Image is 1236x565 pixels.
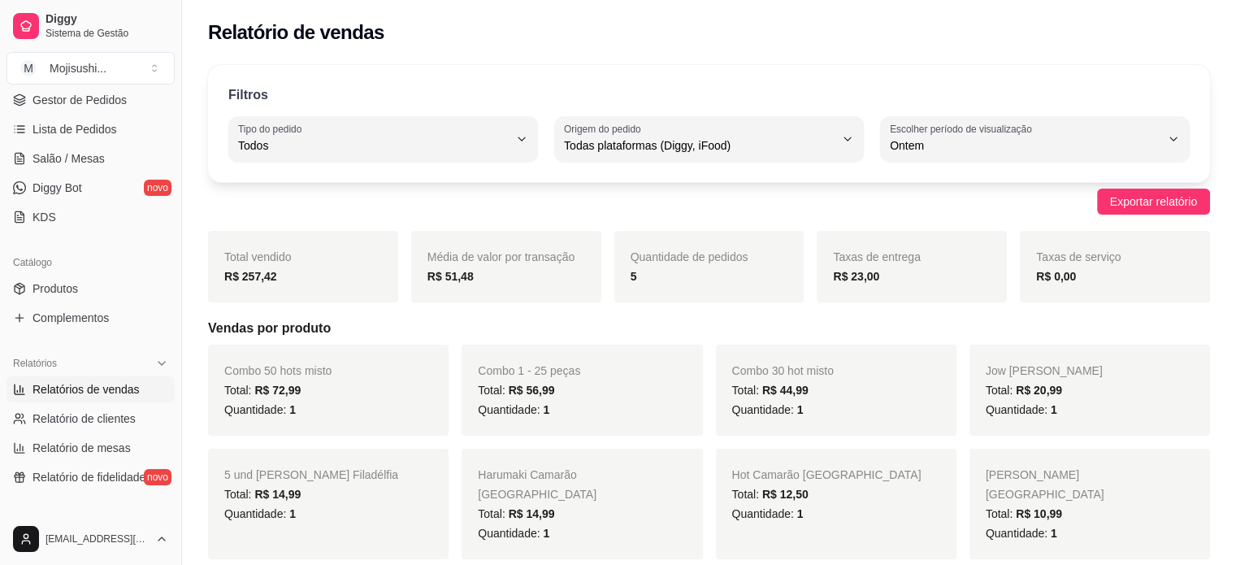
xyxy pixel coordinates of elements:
span: R$ 10,99 [1016,507,1062,520]
span: Média de valor por transação [427,250,575,263]
strong: R$ 0,00 [1036,270,1076,283]
span: 1 [543,403,549,416]
span: Lista de Pedidos [33,121,117,137]
span: Total: [732,384,809,397]
span: Complementos [33,310,109,326]
span: 5 und [PERSON_NAME] Filadélfia [224,468,398,481]
button: [EMAIL_ADDRESS][DOMAIN_NAME] [7,519,175,558]
a: Relatório de mesas [7,435,175,461]
h2: Relatório de vendas [208,20,384,46]
span: Total: [986,384,1062,397]
span: Total: [478,507,554,520]
span: Jow [PERSON_NAME] [986,364,1103,377]
div: Mojisushi ... [50,60,106,76]
button: Origem do pedidoTodas plataformas (Diggy, iFood) [554,116,864,162]
span: Diggy [46,12,168,27]
label: Origem do pedido [564,122,646,136]
span: Combo 30 hot misto [732,364,834,377]
a: DiggySistema de Gestão [7,7,175,46]
p: Filtros [228,85,268,105]
span: 1 [1051,527,1057,540]
div: Catálogo [7,250,175,276]
strong: R$ 51,48 [427,270,474,283]
span: 1 [797,507,804,520]
span: Relatórios de vendas [33,381,140,398]
button: Exportar relatório [1097,189,1210,215]
span: Relatório de mesas [33,440,131,456]
span: Quantidade: [986,403,1057,416]
span: Hot Camarão [GEOGRAPHIC_DATA] [732,468,922,481]
a: KDS [7,204,175,230]
span: Quantidade: [986,527,1057,540]
label: Escolher período de visualização [890,122,1037,136]
strong: R$ 23,00 [833,270,879,283]
span: Quantidade de pedidos [631,250,748,263]
span: Exportar relatório [1110,193,1197,211]
span: Harumaki Camarão [GEOGRAPHIC_DATA] [478,468,596,501]
span: R$ 20,99 [1016,384,1062,397]
span: Quantidade: [732,507,804,520]
span: Quantidade: [224,403,296,416]
span: Produtos [33,280,78,297]
span: Quantidade: [732,403,804,416]
div: Gerenciar [7,510,175,536]
span: Relatórios [13,357,57,370]
span: 1 [289,403,296,416]
span: R$ 12,50 [762,488,809,501]
a: Relatório de fidelidadenovo [7,464,175,490]
button: Select a team [7,52,175,85]
span: M [20,60,37,76]
span: Relatório de clientes [33,411,136,427]
span: Taxas de entrega [833,250,920,263]
span: Ontem [890,137,1160,154]
a: Produtos [7,276,175,302]
span: Todas plataformas (Diggy, iFood) [564,137,835,154]
span: 1 [797,403,804,416]
span: Quantidade: [224,507,296,520]
span: Sistema de Gestão [46,27,168,40]
span: Total: [224,384,301,397]
span: Combo 50 hots misto [224,364,332,377]
span: Gestor de Pedidos [33,92,127,108]
span: R$ 14,99 [254,488,301,501]
span: R$ 44,99 [762,384,809,397]
span: Relatório de fidelidade [33,469,145,485]
span: Total: [986,507,1062,520]
span: Total: [224,488,301,501]
span: R$ 56,99 [509,384,555,397]
span: Total vendido [224,250,292,263]
span: Diggy Bot [33,180,82,196]
span: Quantidade: [478,403,549,416]
span: 1 [1051,403,1057,416]
button: Escolher período de visualizaçãoOntem [880,116,1190,162]
span: R$ 72,99 [254,384,301,397]
label: Tipo do pedido [238,122,307,136]
a: Gestor de Pedidos [7,87,175,113]
button: Tipo do pedidoTodos [228,116,538,162]
span: [EMAIL_ADDRESS][DOMAIN_NAME] [46,532,149,545]
span: [PERSON_NAME] [GEOGRAPHIC_DATA] [986,468,1104,501]
h5: Vendas por produto [208,319,1210,338]
span: Quantidade: [478,527,549,540]
span: 1 [543,527,549,540]
a: Salão / Mesas [7,146,175,172]
span: KDS [33,209,56,225]
a: Relatório de clientes [7,406,175,432]
span: Todos [238,137,509,154]
a: Relatórios de vendas [7,376,175,402]
strong: 5 [631,270,637,283]
span: R$ 14,99 [509,507,555,520]
span: Total: [478,384,554,397]
a: Diggy Botnovo [7,175,175,201]
span: Taxas de serviço [1036,250,1121,263]
a: Complementos [7,305,175,331]
span: Combo 1 - 25 peças [478,364,580,377]
span: Total: [732,488,809,501]
strong: R$ 257,42 [224,270,277,283]
a: Lista de Pedidos [7,116,175,142]
span: Salão / Mesas [33,150,105,167]
span: 1 [289,507,296,520]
